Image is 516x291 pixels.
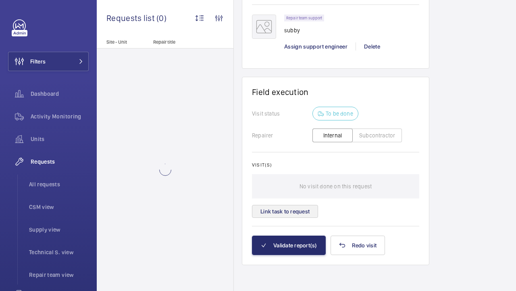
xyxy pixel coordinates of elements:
div: Delete [356,42,388,51]
button: Validate report(s) [252,236,326,255]
h1: Field execution [252,87,419,97]
span: Dashboard [31,90,89,98]
p: Repair team support [286,17,322,19]
p: To be done [326,110,353,118]
button: Filters [8,52,89,71]
span: Filters [30,57,46,65]
span: CSM view [29,203,89,211]
button: Link task to request [252,205,318,218]
button: Internal [312,129,353,142]
button: Redo visit [331,236,385,255]
span: Requests list [106,13,156,23]
button: Subcontractor [352,129,402,142]
span: Requests [31,158,89,166]
span: Units [31,135,89,143]
p: subby [284,26,329,34]
span: Supply view [29,226,89,234]
span: Activity Monitoring [31,112,89,120]
p: Repair title [153,39,206,45]
span: All requests [29,180,89,188]
h2: Visit(s) [252,162,419,168]
p: No visit done on this request [300,174,372,198]
p: Site - Unit [97,39,150,45]
span: Assign support engineer [284,43,347,50]
span: Technical S. view [29,248,89,256]
span: Repair team view [29,271,89,279]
